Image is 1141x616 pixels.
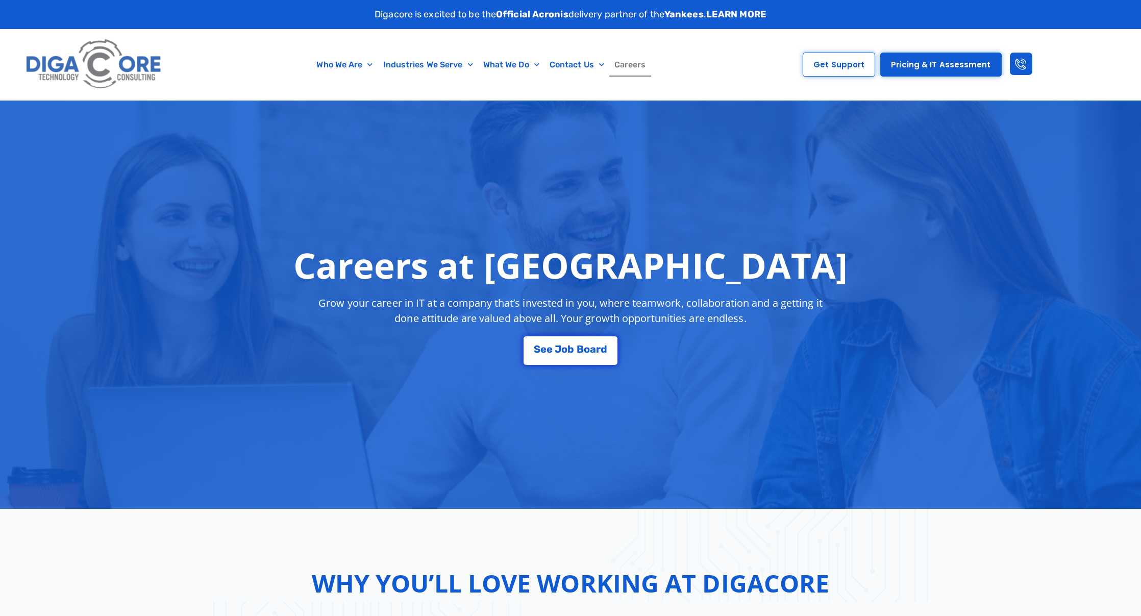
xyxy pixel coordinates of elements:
[524,336,617,365] a: See Job Board
[813,61,864,68] span: Get Support
[880,53,1001,77] a: Pricing & IT Assessment
[311,53,378,77] a: Who We Are
[706,9,766,20] a: LEARN MORE
[309,295,832,326] p: Grow your career in IT at a company that’s invested in you, where teamwork, collaboration and a g...
[584,344,590,354] span: o
[375,8,766,21] p: Digacore is excited to be the delivery partner of the .
[803,53,875,77] a: Get Support
[609,53,651,77] a: Careers
[601,344,607,354] span: d
[478,53,544,77] a: What We Do
[596,344,601,354] span: r
[567,344,574,354] span: b
[312,565,830,602] h2: Why You’ll Love Working at Digacore
[891,61,990,68] span: Pricing & IT Assessment
[22,34,166,95] img: Digacore logo 1
[378,53,478,77] a: Industries We Serve
[561,344,567,354] span: o
[555,344,561,354] span: J
[577,344,584,354] span: B
[544,53,609,77] a: Contact Us
[547,344,553,354] span: e
[496,9,568,20] strong: Official Acronis
[222,53,741,77] nav: Menu
[540,344,547,354] span: e
[293,244,848,285] h1: Careers at [GEOGRAPHIC_DATA]
[534,344,540,354] span: S
[590,344,596,354] span: a
[664,9,704,20] strong: Yankees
